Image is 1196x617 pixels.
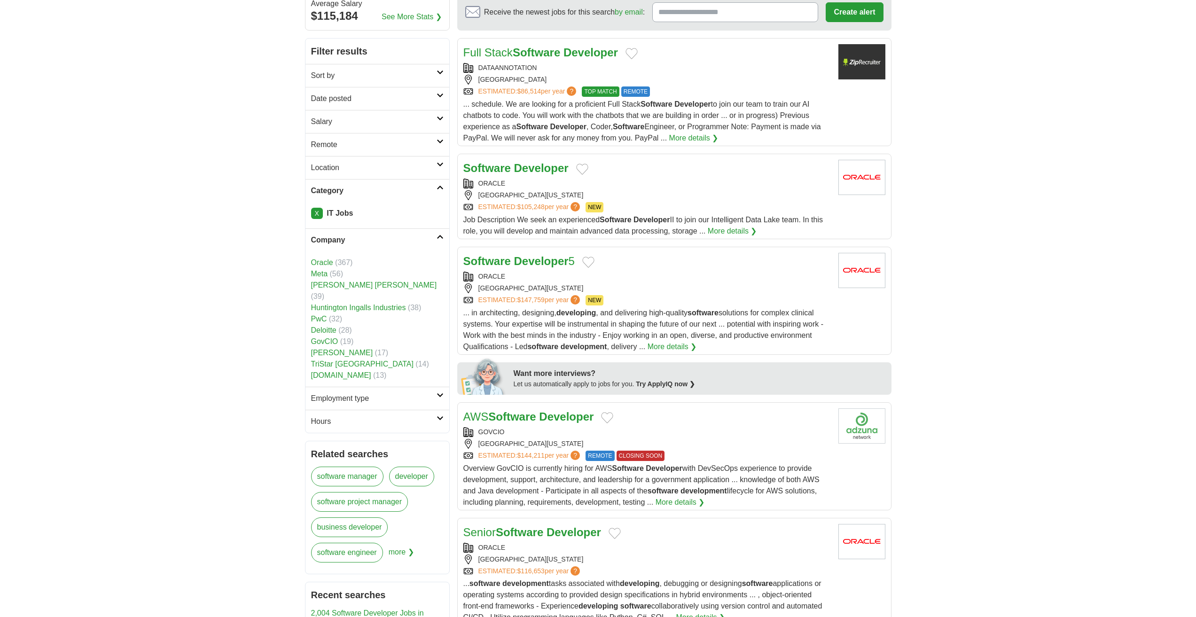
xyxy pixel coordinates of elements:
strong: Software [612,464,644,472]
strong: Developer [514,255,569,267]
img: apply-iq-scientist.png [461,357,507,395]
span: Overview GovCIO is currently hiring for AWS with DevSecOps experience to provide development, sup... [463,464,820,506]
a: SeniorSoftware Developer [463,526,601,539]
button: Add to favorite jobs [609,528,621,539]
a: Sort by [305,64,449,87]
a: Meta [311,270,328,278]
span: more ❯ [389,543,414,568]
strong: Software [641,100,672,108]
span: REMOTE [586,451,614,461]
div: $115,184 [311,8,444,24]
img: Company logo [838,44,885,79]
div: [GEOGRAPHIC_DATA][US_STATE] [463,283,831,293]
a: ESTIMATED:$144,211per year? [478,451,582,461]
a: ORACLE [478,180,506,187]
img: GovCIO logo [838,408,885,444]
strong: software [620,602,651,610]
h2: Remote [311,139,437,150]
h2: Filter results [305,39,449,64]
a: See More Stats ❯ [382,11,442,23]
a: More details ❯ [669,133,719,144]
span: (19) [340,337,353,345]
img: Oracle logo [838,253,885,288]
button: Add to favorite jobs [582,257,594,268]
strong: Developer [550,123,586,131]
span: $116,653 [517,567,544,575]
a: GOVCIO [478,428,505,436]
a: ESTIMATED:$86,514per year? [478,86,578,97]
a: Huntington Ingalls Industries [311,304,406,312]
span: (14) [415,360,429,368]
span: (56) [330,270,343,278]
strong: Software [463,162,511,174]
span: ? [571,451,580,460]
h2: Company [311,234,437,246]
a: X [311,208,323,219]
strong: development [680,487,727,495]
strong: software [527,343,558,351]
strong: developing [620,579,659,587]
span: ? [571,566,580,576]
a: PwC [311,315,327,323]
span: CLOSING SOON [617,451,665,461]
span: (39) [311,292,324,300]
a: AWSSoftware Developer [463,410,594,423]
a: TriStar [GEOGRAPHIC_DATA] [311,360,414,368]
span: $147,759 [517,296,544,304]
h2: Recent searches [311,588,444,602]
img: Oracle logo [838,160,885,195]
span: (28) [338,326,352,334]
span: (367) [335,258,352,266]
span: REMOTE [621,86,650,97]
span: (38) [408,304,421,312]
button: Create alert [826,2,883,22]
a: business developer [311,517,388,537]
strong: Developer [674,100,711,108]
span: (32) [329,315,342,323]
strong: IT Jobs [327,209,353,217]
a: More details ❯ [656,497,705,508]
div: Want more interviews? [514,368,886,379]
a: ESTIMATED:$105,248per year? [478,202,582,212]
span: ? [567,86,576,96]
button: Add to favorite jobs [625,48,638,59]
div: [GEOGRAPHIC_DATA][US_STATE] [463,555,831,564]
h2: Location [311,162,437,173]
a: software project manager [311,492,408,512]
span: $86,514 [517,87,541,95]
strong: Developer [646,464,682,472]
a: Software Developer5 [463,255,575,267]
a: Date posted [305,87,449,110]
strong: software [742,579,773,587]
a: Employment type [305,387,449,410]
div: [GEOGRAPHIC_DATA] [463,75,831,85]
strong: developing [556,309,596,317]
a: ESTIMATED:$147,759per year? [478,295,582,305]
strong: software [648,487,679,495]
strong: Software [600,216,632,224]
h2: Sort by [311,70,437,81]
a: ESTIMATED:$116,653per year? [478,566,582,576]
a: Try ApplyIQ now ❯ [636,380,695,388]
div: [GEOGRAPHIC_DATA][US_STATE] [463,439,831,449]
div: DATAANNOTATION [463,63,831,73]
span: ? [571,202,580,211]
h2: Salary [311,116,437,127]
span: NEW [586,202,603,212]
strong: software [688,309,719,317]
span: (17) [375,349,388,357]
span: (13) [373,371,386,379]
h2: Category [311,185,437,196]
strong: software [469,579,500,587]
a: Deloitte [311,326,336,334]
a: ORACLE [478,273,506,280]
div: [GEOGRAPHIC_DATA][US_STATE] [463,190,831,200]
a: by email [615,8,643,16]
strong: development [561,343,607,351]
h2: Hours [311,416,437,427]
strong: Software [613,123,645,131]
a: software manager [311,467,383,486]
a: Category [305,179,449,202]
strong: Software [513,46,560,59]
span: TOP MATCH [582,86,619,97]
